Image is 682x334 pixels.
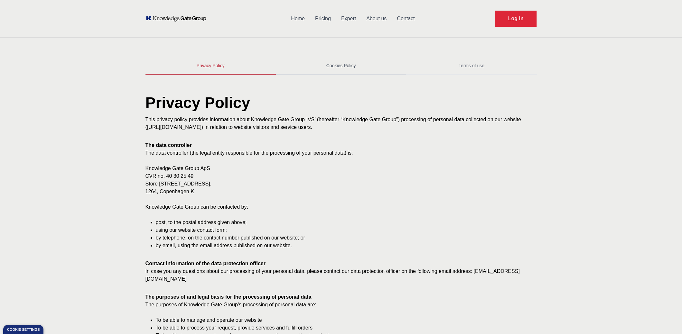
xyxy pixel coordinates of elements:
[7,328,40,331] div: Cookie settings
[145,172,537,180] p: CVR no. 40 30 25 49
[276,57,406,75] a: Cookies Policy
[145,203,537,211] p: Knowledge Gate Group can be contacted by;
[145,188,537,195] p: 1264, Copenhagen K
[145,116,537,131] p: This privacy policy provides information about Knowledge Gate Group IVS’ (hereafter “Knowledge Ga...
[392,10,420,27] a: Contact
[650,303,682,334] iframe: Chat Widget
[310,10,336,27] a: Pricing
[145,165,537,172] p: Knowledge Gate Group ApS
[145,293,537,301] h2: The purposes of and legal basis for the processing of personal data
[145,260,537,267] h2: Contact information of the data protection officer
[406,57,537,75] a: Terms of use
[156,219,537,226] li: post, to the postal address given above;
[361,10,392,27] a: About us
[156,242,537,249] li: by email, using the email address published on our website.
[156,226,537,234] li: using our website contact form;
[156,316,537,324] li: To be able to manage and operate our website
[145,149,537,157] p: The data controller (the legal entity responsible for the processing of your personal data) is:
[156,234,537,242] li: by telephone, on the contact number published on our website; or
[145,180,537,188] p: Store [STREET_ADDRESS].
[145,267,537,283] p: In case you any questions about our processing of your personal data, please contact our data pro...
[336,10,361,27] a: Expert
[145,301,537,309] p: The purposes of Knowledge Gate Group's processing of personal data are:
[145,57,537,75] div: Tabs
[145,57,276,75] a: Privacy Policy
[145,95,537,116] h1: Privacy Policy
[145,15,211,22] a: KOL Knowledge Platform: Talk to Key External Experts (KEE)
[286,10,310,27] a: Home
[156,324,537,332] li: To be able to process your request, provide services and fulfill orders
[495,11,537,27] a: Request Demo
[145,141,537,149] h2: The data controller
